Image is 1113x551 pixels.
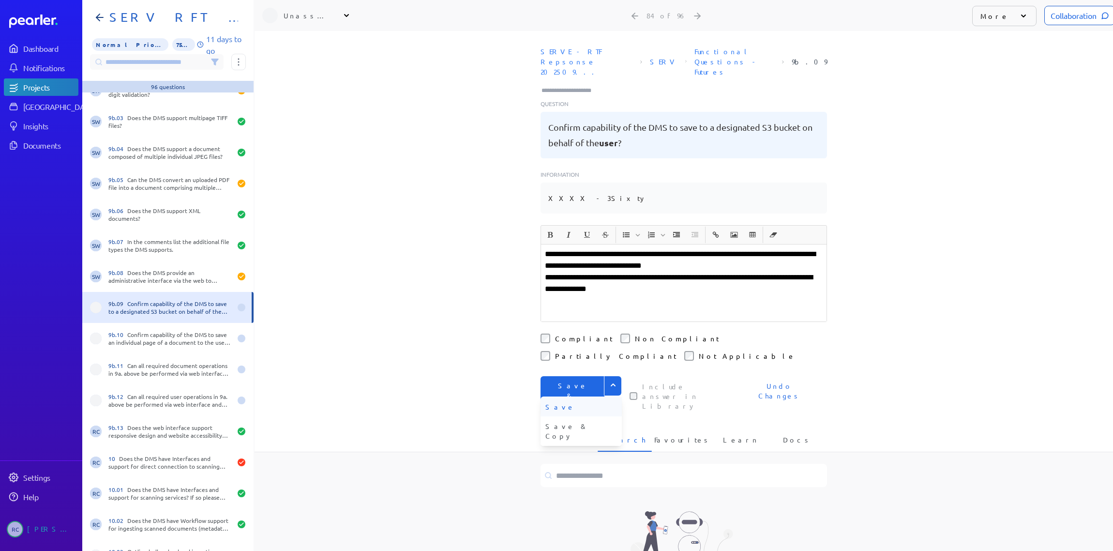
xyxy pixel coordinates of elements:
[23,63,77,73] div: Notifications
[541,86,601,95] input: Type here to add tags
[108,362,127,369] span: 9b.11
[604,435,646,451] span: Search
[599,137,618,148] span: user
[108,145,127,153] span: 9b.04
[555,334,613,343] label: Compliant
[90,209,102,220] span: Steve Whittington
[635,334,719,343] label: Non Compliant
[23,121,77,131] div: Insights
[617,227,642,243] span: Insert Unordered List
[108,331,231,346] div: Confirm capability of the DMS to save an individual page of a document to the user’s designated S...
[732,376,827,415] button: Undo Changes
[579,227,595,243] button: Underline
[643,227,660,243] button: Insert Ordered List
[4,59,78,77] a: Notifications
[744,381,815,411] span: Undo Changes
[541,397,622,416] button: Save
[27,521,75,537] div: [PERSON_NAME]
[548,190,647,206] pre: XXXX - 3Sixty
[23,140,77,150] div: Documents
[151,83,185,91] div: 96 questions
[108,393,231,408] div: Can all required user operations in 9a. above be performed via web interface and RESTful API?
[707,227,724,243] button: Insert link
[108,517,127,524] span: 10.02
[578,227,596,243] span: Underline
[4,469,78,486] a: Settings
[765,227,782,243] button: Clear Formatting
[723,435,758,451] span: Learn
[707,227,724,243] span: Insert link
[7,521,23,537] span: Robert Craig
[108,238,127,245] span: 9b.07
[284,11,332,20] div: Unassigned
[108,331,127,338] span: 9b.10
[90,116,102,127] span: Steve Whittington
[23,492,77,502] div: Help
[92,38,168,51] span: Priority
[90,147,102,158] span: Steve Whittington
[108,424,127,431] span: 9b.13
[105,10,238,25] h1: SERV RFT Response
[108,238,231,253] div: In the comments list the additional file types the DMS supports.
[90,488,102,499] span: Robert Craig
[4,117,78,135] a: Insights
[548,120,819,151] pre: Confirm capability of the DMS to save to a designated S3 bucket on behalf of the ?
[108,455,231,470] div: Does the DMS have Interfaces and support for direct connection to scanning hardware?
[597,227,614,243] button: Strike through
[647,11,687,20] div: 84 of 96
[618,227,634,243] button: Insert Unordered List
[541,376,604,415] button: Save & Next
[108,486,127,493] span: 10.01
[108,424,231,439] div: Does the web interface support responsive design and website accessibility (WCAG 2.1)?
[691,43,778,81] span: Section: Functional Questions - Futures
[630,392,637,400] input: This checkbox controls whether your answer will be included in the Answer Library for future use
[206,33,246,56] p: 11 days to go
[108,486,231,501] div: Does the DMS have Interfaces and support for scanning services? If so please outline the scanning...
[9,15,78,28] a: Dashboard
[744,227,761,243] button: Insert table
[4,78,78,96] a: Projects
[108,362,231,377] div: Can all required document operations in 9a. above be performed via web interface and RESTful API?
[541,170,827,179] p: Information
[555,351,677,361] label: Partially Compliant
[642,382,724,411] label: This checkbox controls whether your answer will be included in the Answer Library for future use
[4,488,78,505] a: Help
[541,416,622,445] button: Save & Copy
[788,53,831,71] span: Reference Number: 9b.09
[654,435,711,451] span: Favourites
[725,227,743,243] span: Insert Image
[108,176,127,184] span: 9b.05
[560,227,577,243] button: Italic
[23,473,77,482] div: Settings
[542,227,558,243] button: Bold
[699,351,796,361] label: Not Applicable
[604,376,621,396] button: Expand
[4,137,78,154] a: Documents
[90,426,102,437] span: Robert Craig
[4,40,78,57] a: Dashboard
[108,145,231,160] div: Does the DMS support a document composed of multiple individual JPEG files?
[108,269,231,284] div: Does the DMS provide an administrative interface via the web to manage documents?
[23,44,77,53] div: Dashboard
[108,393,127,400] span: 9b.12
[90,519,102,530] span: Robert Craig
[108,300,127,307] span: 9b.09
[537,43,636,81] span: Document: SERVE - RTF Repsonse 202509.xlsx
[23,102,95,111] div: [GEOGRAPHIC_DATA]
[108,269,127,276] span: 9b.08
[90,271,102,282] span: Steve Whittington
[643,227,667,243] span: Insert Ordered List
[108,207,127,214] span: 9b.06
[668,227,685,243] button: Increase Indent
[108,176,231,191] div: Can the DMS convert an uploaded PDF file into a document comprising multiple pages saving each pa...
[23,82,77,92] div: Projects
[541,99,827,108] p: Question
[108,517,231,532] div: Does the DMS have Workflow support for ingesting scanned documents (metadata, data entry)
[4,517,78,541] a: RC[PERSON_NAME]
